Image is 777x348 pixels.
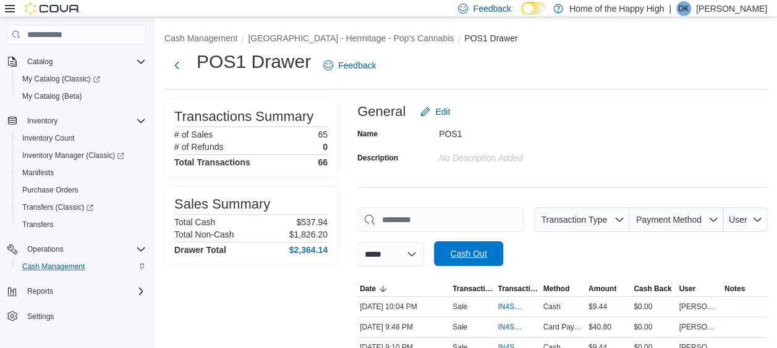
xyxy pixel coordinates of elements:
img: Cova [25,2,80,15]
span: [PERSON_NAME] [679,302,719,312]
span: User [729,215,747,225]
span: Inventory Manager (Classic) [17,148,146,163]
button: Operations [2,241,151,258]
a: My Catalog (Classic) [12,70,151,88]
span: Reports [27,286,53,296]
span: Cash Management [22,262,85,271]
span: $9.44 [588,302,607,312]
p: | [669,1,671,16]
span: Cash Management [17,259,146,274]
button: User [723,207,767,232]
span: Inventory Count [22,133,75,143]
h1: POS1 Drawer [197,49,311,74]
a: Inventory Count [17,131,80,146]
span: Settings [27,312,54,321]
p: $1,826.20 [289,230,328,239]
a: Inventory Manager (Classic) [17,148,129,163]
span: Purchase Orders [17,183,146,197]
input: Dark Mode [521,2,547,15]
span: Reports [22,284,146,299]
span: Catalog [22,54,146,69]
span: $40.80 [588,322,611,332]
h6: # of Refunds [174,142,223,152]
span: IN4SFK-18447916 [498,322,525,332]
button: Settings [2,307,151,325]
span: Inventory [27,116,57,126]
div: $0.00 [631,320,676,334]
button: Reports [2,283,151,300]
a: Transfers [17,217,58,232]
span: Operations [22,242,146,257]
label: Description [357,153,398,163]
button: Catalog [2,53,151,70]
div: [DATE] 10:04 PM [357,299,450,314]
p: Sale [452,322,467,332]
span: Cash Back [634,284,671,294]
span: User [679,284,695,294]
span: Date [360,284,376,294]
p: 65 [318,130,328,139]
button: My Catalog (Beta) [12,88,151,105]
span: Settings [22,309,146,324]
h6: # of Sales [174,130,213,139]
span: [PERSON_NAME] [679,322,719,332]
div: [DATE] 9:48 PM [357,320,450,334]
span: Edit [435,106,450,118]
a: Cash Management [17,259,90,274]
p: Home of the Happy High [569,1,664,16]
button: Transfers [12,216,151,233]
button: Manifests [12,164,151,181]
button: Cash Back [631,281,676,296]
a: Inventory Manager (Classic) [12,147,151,164]
span: Transfers (Classic) [17,200,146,215]
a: Manifests [17,165,59,180]
button: Edit [415,99,455,124]
nav: An example of EuiBreadcrumbs [164,32,767,47]
button: Next [164,53,189,78]
button: Transaction # [495,281,540,296]
input: This is a search bar. As you type, the results lower in the page will automatically filter. [357,207,524,232]
div: No Description added [439,148,605,163]
span: Feedback [338,59,376,72]
h3: Transactions Summary [174,109,313,124]
a: Transfers (Classic) [17,200,98,215]
span: Purchase Orders [22,185,79,195]
span: Manifests [17,165,146,180]
h3: General [357,104,405,119]
span: Payment Method [636,215,702,225]
h6: Total Cash [174,217,215,227]
span: My Catalog (Beta) [22,91,82,101]
span: My Catalog (Classic) [17,72,146,86]
a: Feedback [318,53,381,78]
span: Notes [724,284,745,294]
span: Cash Out [450,247,486,260]
button: Payment Method [629,207,723,232]
span: Transfers [22,220,53,230]
button: Cash Management [164,33,237,43]
span: Transaction # [498,284,538,294]
span: Inventory Manager (Classic) [22,151,124,160]
span: Operations [27,244,64,254]
button: Catalog [22,54,57,69]
p: Sale [452,302,467,312]
button: Notes [722,281,767,296]
span: Inventory [22,114,146,128]
span: DK [679,1,689,16]
div: POS1 [439,124,605,139]
label: Name [357,129,378,139]
div: Denim Keddy [676,1,691,16]
button: Reports [22,284,58,299]
span: Feedback [473,2,511,15]
h4: $2,364.14 [289,245,328,255]
h4: Total Transactions [174,157,250,167]
p: $537.94 [296,217,328,227]
span: Transaction Type [452,284,493,294]
button: IN4SFK-18447916 [498,320,538,334]
a: Transfers (Classic) [12,199,151,216]
button: User [676,281,721,296]
span: Card Payment [543,322,584,332]
span: IN4SFK-18448106 [498,302,525,312]
button: POS1 Drawer [464,33,517,43]
span: Transfers [17,217,146,232]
